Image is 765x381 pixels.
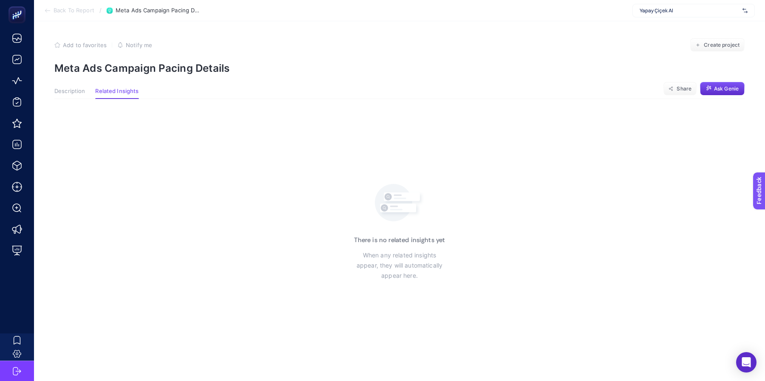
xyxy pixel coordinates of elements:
[677,85,691,92] span: Share
[714,85,739,92] span: Ask Genie
[690,38,745,52] button: Create project
[742,6,748,15] img: svg%3e
[640,7,739,14] span: Yapay Çiçek Al
[63,42,107,48] span: Add to favorites
[95,88,139,95] span: Related Insights
[54,88,85,95] span: Description
[117,42,152,48] button: Notify me
[354,237,445,243] h3: There is no related insights yet
[357,250,442,281] p: When any related insights appear, they will automatically appear here.
[116,7,201,14] span: Meta Ads Campaign Pacing Details
[95,88,139,99] button: Related Insights
[126,42,152,48] span: Notify me
[54,42,107,48] button: Add to favorites
[663,82,697,96] button: Share
[54,7,94,14] span: Back To Report
[704,42,739,48] span: Create project
[5,3,32,9] span: Feedback
[700,82,745,96] button: Ask Genie
[54,62,745,74] p: Meta Ads Campaign Pacing Details
[99,7,102,14] span: /
[54,88,85,99] button: Description
[736,352,756,373] div: Open Intercom Messenger
[54,99,745,364] section: No related insight found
